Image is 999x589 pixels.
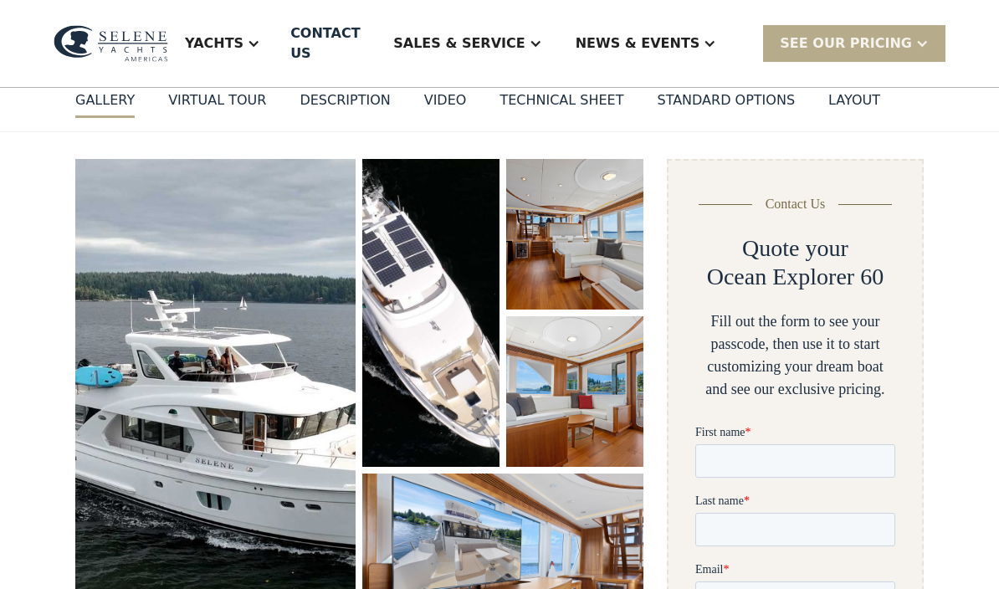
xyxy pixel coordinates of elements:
[168,90,266,118] a: VIRTUAL TOUR
[576,33,700,54] div: News & EVENTS
[780,33,912,54] div: SEE Our Pricing
[506,159,643,310] a: open lightbox
[185,33,243,54] div: Yachts
[499,90,623,118] a: Technical sheet
[290,23,363,64] div: Contact US
[657,90,795,110] div: standard options
[763,25,945,61] div: SEE Our Pricing
[695,310,895,401] div: Fill out the form to see your passcode, then use it to start customizing your dream boat and see ...
[168,10,277,77] div: Yachts
[75,90,135,110] div: GALLERY
[828,90,880,118] a: layout
[393,33,525,54] div: Sales & Service
[742,234,848,263] h2: Quote your
[377,10,558,77] div: Sales & Service
[707,263,884,291] h2: Ocean Explorer 60
[828,90,880,110] div: layout
[559,10,734,77] div: News & EVENTS
[424,90,467,110] div: VIDEO
[657,90,795,118] a: standard options
[499,90,623,110] div: Technical sheet
[424,90,467,118] a: VIDEO
[300,90,390,118] a: DESCRIPTION
[766,194,826,214] div: Contact Us
[75,90,135,118] a: GALLERY
[168,90,266,110] div: VIRTUAL TOUR
[362,159,499,467] a: open lightbox
[506,316,643,467] a: open lightbox
[300,90,390,110] div: DESCRIPTION
[54,25,168,63] img: logo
